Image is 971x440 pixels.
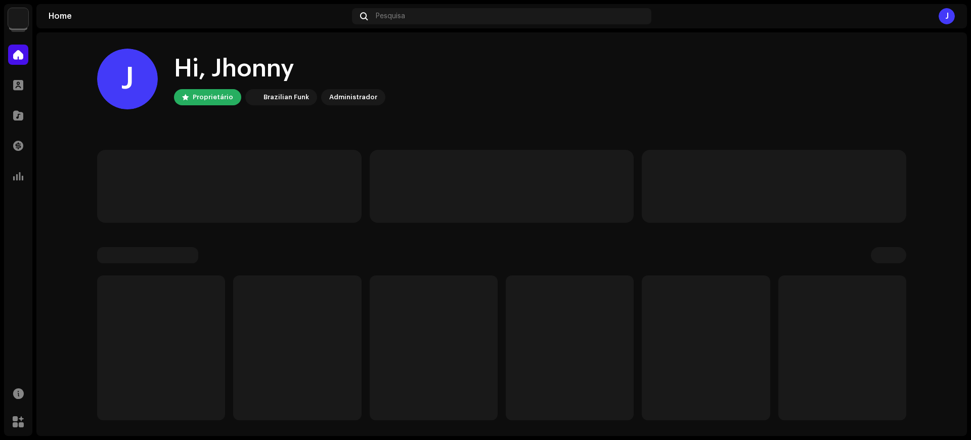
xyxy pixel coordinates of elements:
div: Administrador [329,91,377,103]
div: Brazilian Funk [263,91,309,103]
div: Home [49,12,348,20]
span: Pesquisa [376,12,405,20]
img: 71bf27a5-dd94-4d93-852c-61362381b7db [8,8,28,28]
div: Hi, Jhonny [174,53,385,85]
div: Proprietário [193,91,233,103]
img: 71bf27a5-dd94-4d93-852c-61362381b7db [247,91,259,103]
div: J [97,49,158,109]
div: J [939,8,955,24]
